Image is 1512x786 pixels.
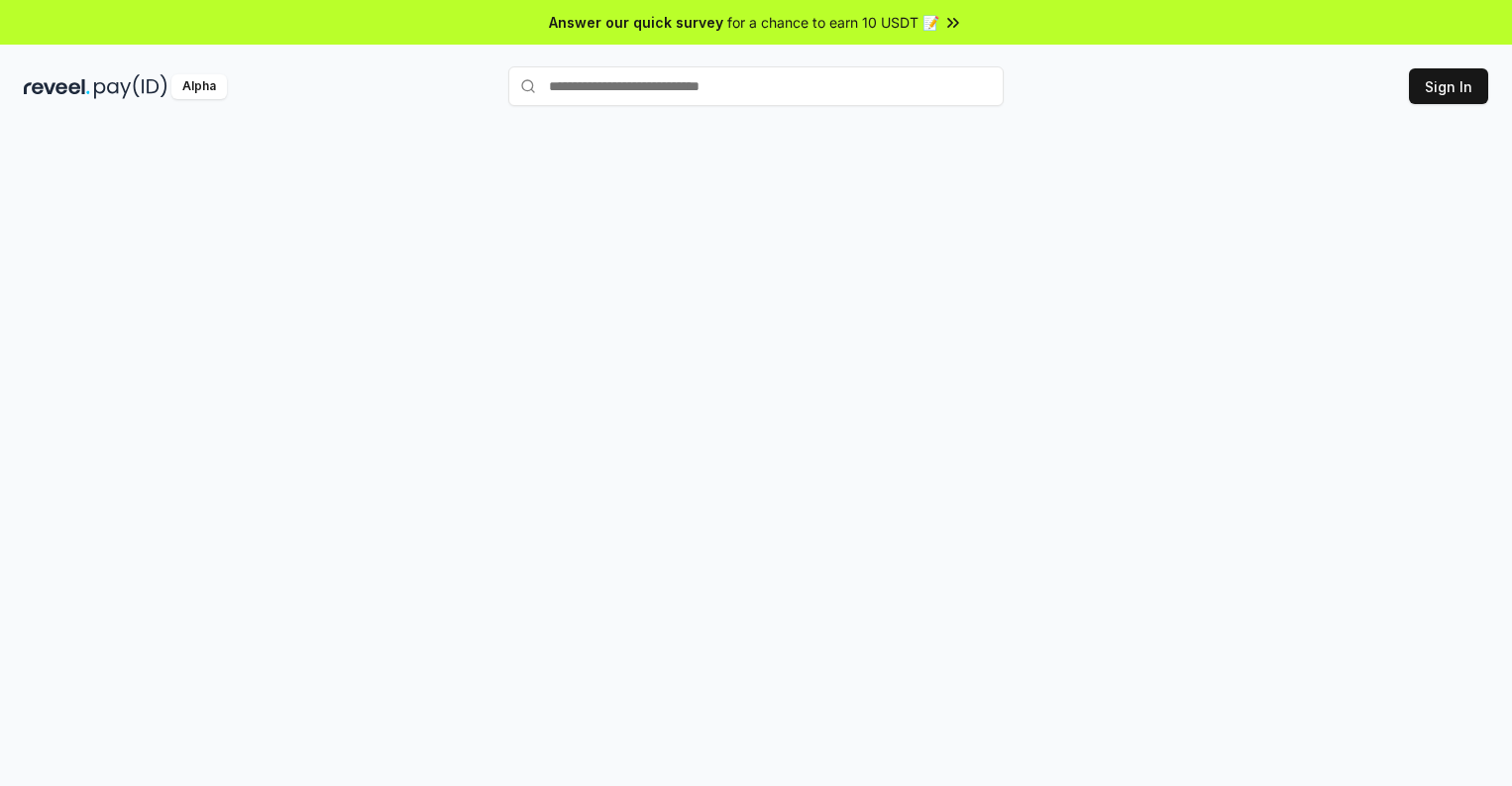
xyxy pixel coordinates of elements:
[549,12,723,33] span: Answer our quick survey
[94,74,167,99] img: pay_id
[24,74,90,99] img: reveel_dark
[727,12,939,33] span: for a chance to earn 10 USDT 📝
[171,74,227,99] div: Alpha
[1409,68,1488,104] button: Sign In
